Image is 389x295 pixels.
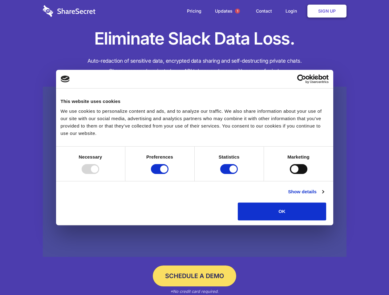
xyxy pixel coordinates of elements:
strong: Necessary [79,154,102,159]
strong: Preferences [146,154,173,159]
a: Wistia video thumbnail [43,87,346,257]
h4: Auto-redaction of sensitive data, encrypted data sharing and self-destructing private chats. Shar... [43,56,346,76]
div: This website uses cookies [61,98,329,105]
a: Contact [250,2,278,21]
a: Show details [288,188,324,195]
strong: Statistics [219,154,240,159]
a: Pricing [181,2,208,21]
a: Sign Up [307,5,346,18]
a: Login [279,2,306,21]
div: We use cookies to personalize content and ads, and to analyze our traffic. We also share informat... [61,108,329,137]
span: 1 [235,9,240,14]
img: logo-wordmark-white-trans-d4663122ce5f474addd5e946df7df03e33cb6a1c49d2221995e7729f52c070b2.svg [43,5,95,17]
h1: Eliminate Slack Data Loss. [43,28,346,50]
em: *No credit card required. [170,289,219,294]
a: Schedule a Demo [153,265,236,286]
button: OK [238,203,326,220]
a: Usercentrics Cookiebot - opens in a new window [275,74,329,84]
strong: Marketing [287,154,310,159]
img: logo [61,76,70,82]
